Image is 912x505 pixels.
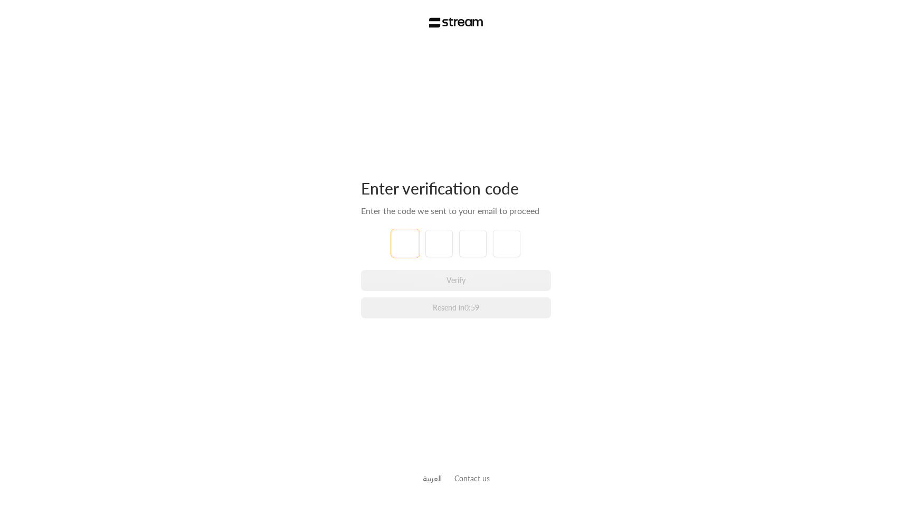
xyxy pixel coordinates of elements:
[361,205,551,217] div: Enter the code we sent to your email to proceed
[429,17,483,28] img: Stream Logo
[361,178,551,198] div: Enter verification code
[454,473,490,484] button: Contact us
[454,474,490,483] a: Contact us
[423,469,442,488] a: العربية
